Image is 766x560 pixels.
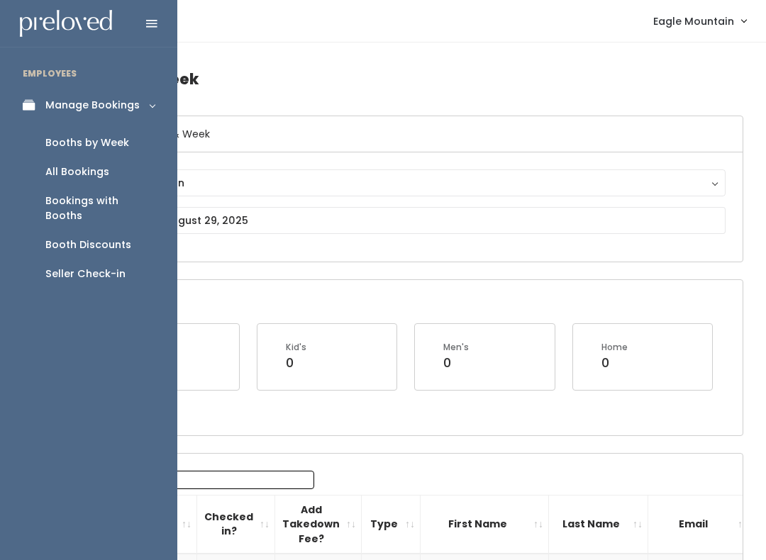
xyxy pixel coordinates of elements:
[90,207,726,234] input: August 23 - August 29, 2025
[653,13,734,29] span: Eagle Mountain
[133,471,314,489] input: Search:
[90,169,726,196] button: Eagle Mountain
[601,354,628,372] div: 0
[197,495,275,554] th: Checked in?: activate to sort column ascending
[73,116,743,152] h6: Select Location & Week
[421,495,549,554] th: First Name: activate to sort column ascending
[549,495,648,554] th: Last Name: activate to sort column ascending
[72,60,743,99] h4: Booths by Week
[286,341,306,354] div: Kid's
[82,471,314,489] label: Search:
[443,354,469,372] div: 0
[286,354,306,372] div: 0
[601,341,628,354] div: Home
[443,341,469,354] div: Men's
[45,98,140,113] div: Manage Bookings
[648,495,753,554] th: Email: activate to sort column ascending
[45,267,126,281] div: Seller Check-in
[45,135,129,150] div: Booths by Week
[362,495,421,554] th: Type: activate to sort column ascending
[20,10,112,38] img: preloved logo
[275,495,362,554] th: Add Takedown Fee?: activate to sort column ascending
[45,164,109,179] div: All Bookings
[104,175,712,191] div: Eagle Mountain
[639,6,760,36] a: Eagle Mountain
[45,194,155,223] div: Bookings with Booths
[45,237,131,252] div: Booth Discounts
